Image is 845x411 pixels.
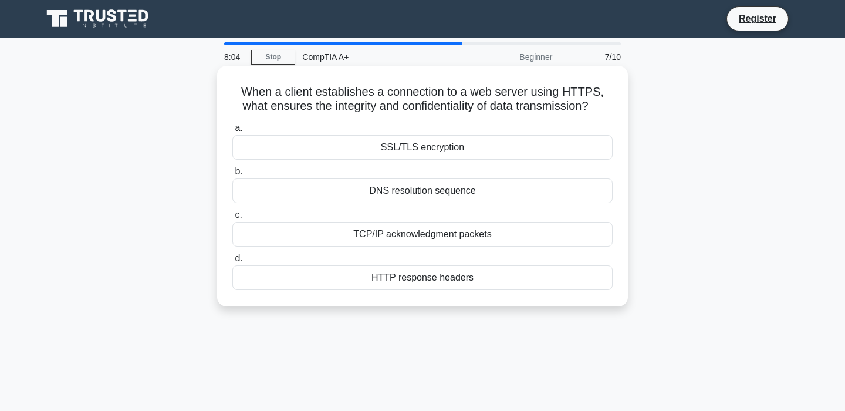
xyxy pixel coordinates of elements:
[457,45,559,69] div: Beginner
[295,45,457,69] div: CompTIA A+
[235,166,242,176] span: b.
[732,11,783,26] a: Register
[235,123,242,133] span: a.
[232,265,613,290] div: HTTP response headers
[231,85,614,114] h5: When a client establishes a connection to a web server using HTTPS, what ensures the integrity an...
[235,210,242,220] span: c.
[235,253,242,263] span: d.
[217,45,251,69] div: 8:04
[559,45,628,69] div: 7/10
[232,222,613,247] div: TCP/IP acknowledgment packets
[251,50,295,65] a: Stop
[232,135,613,160] div: SSL/TLS encryption
[232,178,613,203] div: DNS resolution sequence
